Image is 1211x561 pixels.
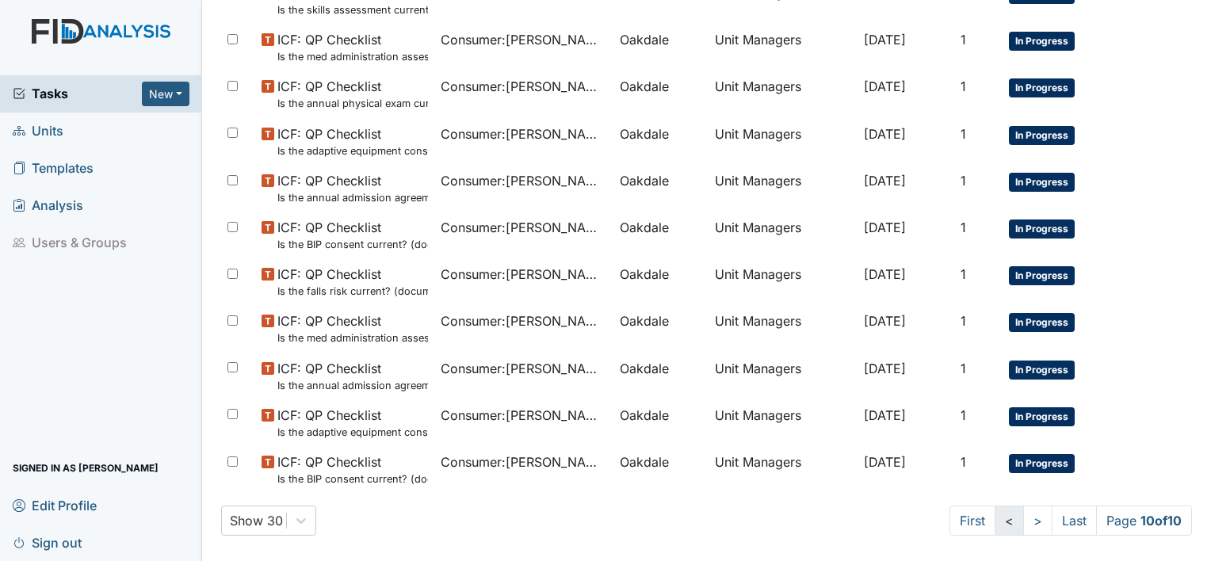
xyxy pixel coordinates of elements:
[620,359,669,378] span: Oakdale
[961,126,966,142] span: 1
[277,190,428,205] small: Is the annual admission agreement current? (document the date in the comment section)
[709,212,858,258] td: Unit Managers
[441,265,607,284] span: Consumer : [PERSON_NAME]
[709,353,858,399] td: Unit Managers
[277,311,428,345] span: ICF: QP Checklist Is the med administration assessment current? (document the date in the comment...
[277,284,428,299] small: Is the falls risk current? (document the date in the comment section)
[1009,78,1075,97] span: In Progress
[961,407,966,423] span: 1
[277,30,428,64] span: ICF: QP Checklist Is the med administration assessment current? (document the date in the comment...
[441,452,607,471] span: Consumer : [PERSON_NAME]
[620,171,669,190] span: Oakdale
[961,173,966,189] span: 1
[13,530,82,555] span: Sign out
[277,265,428,299] span: ICF: QP Checklist Is the falls risk current? (document the date in the comment section)
[864,173,906,189] span: [DATE]
[949,506,1192,536] nav: task-pagination
[1009,173,1075,192] span: In Progress
[277,218,428,252] span: ICF: QP Checklist Is the BIP consent current? (document the date, BIP number in the comment section)
[620,77,669,96] span: Oakdale
[864,313,906,329] span: [DATE]
[277,2,428,17] small: Is the skills assessment current? (document the date in the comment section)
[1009,32,1075,51] span: In Progress
[995,506,1024,536] a: <
[441,311,607,330] span: Consumer : [PERSON_NAME]
[277,143,428,158] small: Is the adaptive equipment consent current? (document the date in the comment section)
[864,32,906,48] span: [DATE]
[142,82,189,106] button: New
[13,119,63,143] span: Units
[709,258,858,305] td: Unit Managers
[277,96,428,111] small: Is the annual physical exam current? (document the date in the comment section)
[230,511,283,530] div: Show 30
[709,305,858,352] td: Unit Managers
[441,359,607,378] span: Consumer : [PERSON_NAME]
[949,506,995,536] a: First
[13,156,94,181] span: Templates
[13,493,97,517] span: Edit Profile
[961,454,966,470] span: 1
[864,219,906,235] span: [DATE]
[620,30,669,49] span: Oakdale
[441,124,607,143] span: Consumer : [PERSON_NAME]
[1009,313,1075,332] span: In Progress
[864,361,906,376] span: [DATE]
[961,313,966,329] span: 1
[13,84,142,103] a: Tasks
[1009,361,1075,380] span: In Progress
[709,399,858,446] td: Unit Managers
[277,49,428,64] small: Is the med administration assessment current? (document the date in the comment section)
[1009,454,1075,473] span: In Progress
[441,171,607,190] span: Consumer : [PERSON_NAME]
[961,361,966,376] span: 1
[961,219,966,235] span: 1
[620,265,669,284] span: Oakdale
[441,218,607,237] span: Consumer : [PERSON_NAME]
[441,77,607,96] span: Consumer : [PERSON_NAME]
[620,218,669,237] span: Oakdale
[1140,513,1182,529] strong: 10 of 10
[961,78,966,94] span: 1
[864,407,906,423] span: [DATE]
[709,165,858,212] td: Unit Managers
[277,330,428,345] small: Is the med administration assessment current? (document the date in the comment section)
[441,406,607,425] span: Consumer : [PERSON_NAME]
[1009,407,1075,426] span: In Progress
[620,311,669,330] span: Oakdale
[1009,266,1075,285] span: In Progress
[277,171,428,205] span: ICF: QP Checklist Is the annual admission agreement current? (document the date in the comment se...
[1009,126,1075,145] span: In Progress
[620,124,669,143] span: Oakdale
[13,193,83,218] span: Analysis
[1096,506,1192,536] span: Page
[620,452,669,471] span: Oakdale
[709,24,858,71] td: Unit Managers
[441,30,607,49] span: Consumer : [PERSON_NAME]
[277,425,428,440] small: Is the adaptive equipment consent current? (document the date in the comment section)
[709,118,858,165] td: Unit Managers
[709,71,858,117] td: Unit Managers
[961,32,966,48] span: 1
[277,452,428,487] span: ICF: QP Checklist Is the BIP consent current? (document the date, BIP number in the comment section)
[961,266,966,282] span: 1
[277,237,428,252] small: Is the BIP consent current? (document the date, BIP number in the comment section)
[864,266,906,282] span: [DATE]
[277,359,428,393] span: ICF: QP Checklist Is the annual admission agreement current? (document the date in the comment se...
[13,456,159,480] span: Signed in as [PERSON_NAME]
[277,124,428,158] span: ICF: QP Checklist Is the adaptive equipment consent current? (document the date in the comment se...
[1052,506,1097,536] a: Last
[1009,219,1075,239] span: In Progress
[277,471,428,487] small: Is the BIP consent current? (document the date, BIP number in the comment section)
[1023,506,1052,536] a: >
[864,454,906,470] span: [DATE]
[864,78,906,94] span: [DATE]
[277,378,428,393] small: Is the annual admission agreement current? (document the date in the comment section)
[620,406,669,425] span: Oakdale
[277,406,428,440] span: ICF: QP Checklist Is the adaptive equipment consent current? (document the date in the comment se...
[709,446,858,493] td: Unit Managers
[864,126,906,142] span: [DATE]
[277,77,428,111] span: ICF: QP Checklist Is the annual physical exam current? (document the date in the comment section)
